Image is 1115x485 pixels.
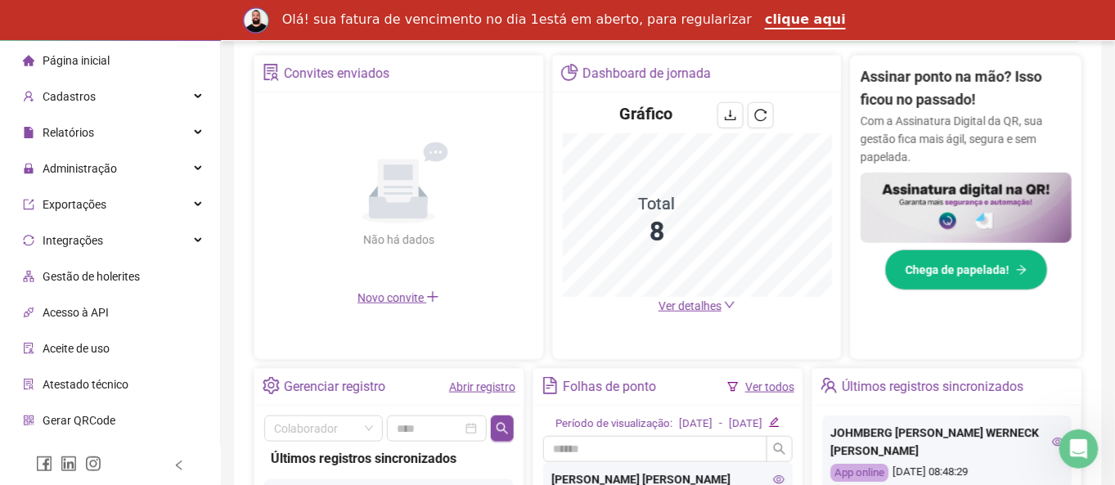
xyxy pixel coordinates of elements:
span: Acesso à API [43,306,109,319]
span: eye [773,474,785,485]
div: [DATE] [679,415,713,433]
div: Convites enviados [284,60,389,88]
span: linkedin [61,456,77,472]
span: file-text [542,377,559,394]
div: App online [830,464,888,483]
span: Ver detalhes [659,299,722,312]
span: Administração [43,162,117,175]
span: audit [23,343,34,354]
span: setting [263,377,280,394]
span: api [23,307,34,318]
span: arrow-right [1016,264,1027,276]
a: Ver todos [745,380,794,393]
span: Cadastros [43,90,96,103]
span: Gestão de holerites [43,270,140,283]
div: Folhas de ponto [563,373,656,401]
span: download [724,109,737,122]
span: filter [727,381,739,393]
span: solution [263,64,280,81]
span: Relatórios [43,126,94,139]
span: left [173,460,185,471]
div: Últimos registros sincronizados [271,448,507,469]
span: file [23,127,34,138]
div: JOHMBERG [PERSON_NAME] WERNECK [PERSON_NAME] [830,424,1063,460]
span: search [496,422,509,435]
div: Gerenciar registro [284,373,385,401]
a: clique aqui [765,11,846,29]
span: pie-chart [561,64,578,81]
span: qrcode [23,415,34,426]
span: Aceite de uso [43,342,110,355]
div: Dashboard de jornada [582,60,711,88]
span: team [821,377,838,394]
span: home [23,55,34,66]
span: search [773,442,786,456]
a: Ver detalhes down [659,299,735,312]
div: Últimos registros sincronizados [842,373,1023,401]
span: facebook [36,456,52,472]
span: sync [23,235,34,246]
img: Profile image for Rodolfo [243,7,269,34]
span: lock [23,163,34,174]
span: reload [754,109,767,122]
div: Período de visualização: [555,415,672,433]
span: Integrações [43,234,103,247]
span: eye [1052,436,1063,447]
a: Abrir registro [449,380,515,393]
span: solution [23,379,34,390]
h4: Gráfico [619,102,672,125]
span: Chega de papelada! [906,261,1009,279]
span: Exportações [43,198,106,211]
button: Chega de papelada! [885,249,1048,290]
iframe: Intercom live chat [1059,429,1099,469]
span: Gerar QRCode [43,414,115,427]
p: Com a Assinatura Digital da QR, sua gestão fica mais ágil, segura e sem papelada. [861,112,1072,166]
span: instagram [85,456,101,472]
span: user-add [23,91,34,102]
div: [DATE] 08:48:29 [830,464,1063,483]
div: Olá! sua fatura de vencimento no dia 1está em aberto, para regularizar [282,11,753,28]
span: Atestado técnico [43,378,128,391]
div: Não há dados [323,231,474,249]
span: Página inicial [43,54,110,67]
span: export [23,199,34,210]
div: [DATE] [729,415,762,433]
div: - [719,415,722,433]
span: Novo convite [357,291,439,304]
span: edit [769,417,780,428]
h2: Assinar ponto na mão? Isso ficou no passado! [861,65,1072,112]
img: banner%2F02c71560-61a6-44d4-94b9-c8ab97240462.png [861,173,1072,243]
span: apartment [23,271,34,282]
span: down [724,299,735,311]
span: plus [426,290,439,303]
